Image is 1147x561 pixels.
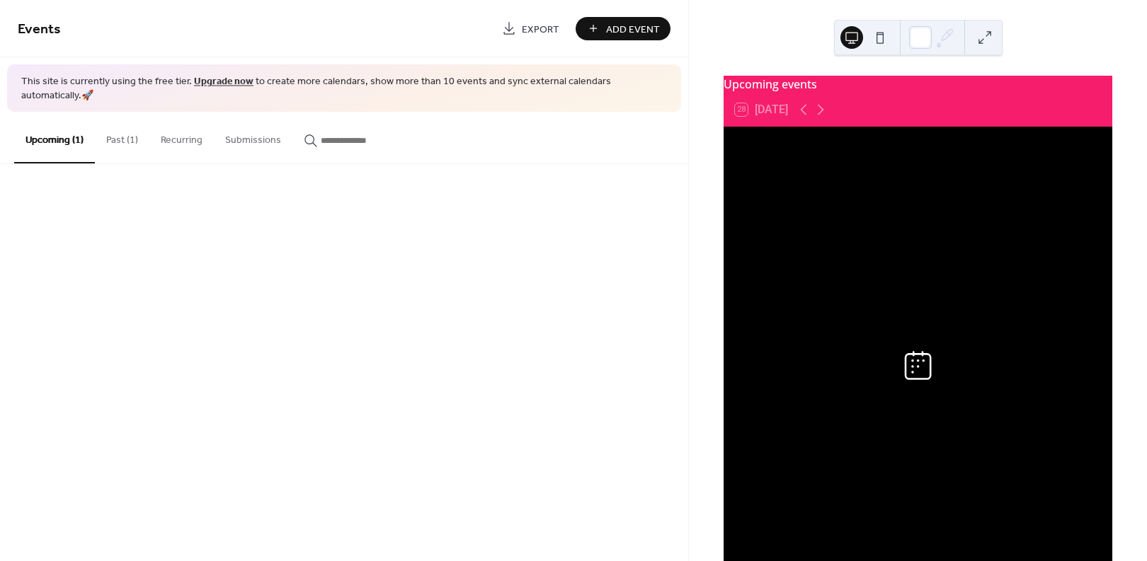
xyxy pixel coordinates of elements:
[149,112,214,162] button: Recurring
[21,75,667,103] span: This site is currently using the free tier. to create more calendars, show more than 10 events an...
[14,112,95,163] button: Upcoming (1)
[606,22,660,37] span: Add Event
[194,72,253,91] a: Upgrade now
[95,112,149,162] button: Past (1)
[18,16,61,43] span: Events
[214,112,292,162] button: Submissions
[491,17,570,40] a: Export
[724,76,1112,93] div: Upcoming events
[522,22,559,37] span: Export
[576,17,670,40] button: Add Event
